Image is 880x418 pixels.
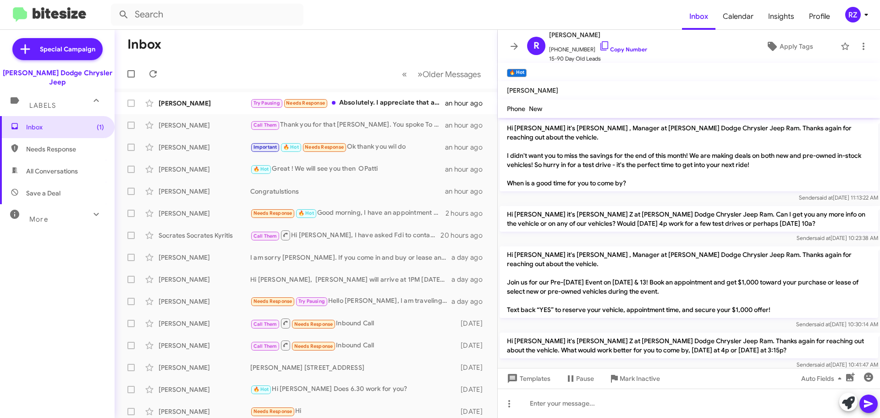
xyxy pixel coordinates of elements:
[797,234,878,241] span: Sender [DATE] 10:23:38 AM
[250,164,445,174] div: Great ! We will see you then OPatti
[253,144,277,150] span: Important
[250,98,445,108] div: Absolutely. I appreciate that and will work with you all.
[715,3,761,30] a: Calendar
[159,297,250,306] div: [PERSON_NAME]
[159,231,250,240] div: Socrates Socrates Kyritis
[159,341,250,350] div: [PERSON_NAME]
[294,321,333,327] span: Needs Response
[445,99,490,108] div: an hour ago
[498,370,558,387] button: Templates
[837,7,870,22] button: RZ
[253,122,277,128] span: Call Them
[253,343,277,349] span: Call Them
[250,187,445,196] div: Congratulstions
[682,3,715,30] a: Inbox
[250,318,456,329] div: Inbound Call
[799,194,878,201] span: Sender [DATE] 11:13:22 AM
[445,187,490,196] div: an hour ago
[286,100,325,106] span: Needs Response
[253,210,292,216] span: Needs Response
[159,275,250,284] div: [PERSON_NAME]
[283,144,299,150] span: 🔥 Hot
[620,370,660,387] span: Mark Inactive
[305,144,344,150] span: Needs Response
[418,68,423,80] span: »
[456,385,490,394] div: [DATE]
[253,386,269,392] span: 🔥 Hot
[456,363,490,372] div: [DATE]
[802,3,837,30] a: Profile
[456,341,490,350] div: [DATE]
[780,38,813,55] span: Apply Tags
[507,105,525,113] span: Phone
[250,142,445,152] div: Ok thank you wil do
[797,361,878,368] span: Sender [DATE] 10:41:47 AM
[500,246,878,318] p: Hi [PERSON_NAME] it's [PERSON_NAME] , Manager at [PERSON_NAME] Dodge Chrysler Jeep Ram. Thanks ag...
[159,407,250,416] div: [PERSON_NAME]
[507,69,527,77] small: 🔥 Hot
[250,340,456,351] div: Inbound Call
[549,29,647,40] span: [PERSON_NAME]
[29,101,56,110] span: Labels
[29,215,48,223] span: More
[402,68,407,80] span: «
[40,45,95,54] span: Special Campaign
[451,297,490,306] div: a day ago
[440,231,490,240] div: 20 hours ago
[814,321,830,328] span: said at
[397,65,486,84] nav: Page navigation example
[250,384,456,395] div: Hi [PERSON_NAME] Does 6.30 work for you?
[250,296,451,307] div: Hello [PERSON_NAME], I am traveling this week. Maybe someday next week
[761,3,802,30] span: Insights
[250,406,456,417] div: Hi
[576,370,594,387] span: Pause
[253,321,277,327] span: Call Them
[159,99,250,108] div: [PERSON_NAME]
[298,298,325,304] span: Try Pausing
[97,123,104,132] span: (1)
[26,189,60,198] span: Save a Deal
[159,121,250,130] div: [PERSON_NAME]
[396,65,412,84] button: Previous
[250,208,445,218] div: Good morning, I have an appointment with [PERSON_NAME] set for 4 [DATE]. We are approximately 75 ...
[451,275,490,284] div: a day ago
[250,120,445,130] div: Thank you for that [PERSON_NAME]. You spoke To [PERSON_NAME], so she is working with you. Thank y...
[794,370,852,387] button: Auto Fields
[742,38,836,55] button: Apply Tags
[253,408,292,414] span: Needs Response
[127,37,161,52] h1: Inbox
[445,165,490,174] div: an hour ago
[159,385,250,394] div: [PERSON_NAME]
[599,46,647,53] a: Copy Number
[412,65,486,84] button: Next
[159,165,250,174] div: [PERSON_NAME]
[250,275,451,284] div: Hi [PERSON_NAME], [PERSON_NAME] will arrive at 1PM [DATE]. Let me ask you a question. Are you pre...
[814,361,830,368] span: said at
[250,363,456,372] div: [PERSON_NAME] [STREET_ADDRESS]
[159,319,250,328] div: [PERSON_NAME]
[159,187,250,196] div: [PERSON_NAME]
[801,370,845,387] span: Auto Fields
[253,233,277,239] span: Call Them
[26,145,104,154] span: Needs Response
[445,143,490,152] div: an hour ago
[558,370,601,387] button: Pause
[500,206,878,232] p: Hi [PERSON_NAME] it's [PERSON_NAME] Z at [PERSON_NAME] Dodge Chrysler Jeep Ram. Can I get you any...
[159,253,250,262] div: [PERSON_NAME]
[456,407,490,416] div: [DATE]
[298,210,314,216] span: 🔥 Hot
[817,194,833,201] span: said at
[26,123,104,132] span: Inbox
[253,100,280,106] span: Try Pausing
[500,333,878,358] p: Hi [PERSON_NAME] it's [PERSON_NAME] Z at [PERSON_NAME] Dodge Chrysler Jeep Ram. Thanks again for ...
[26,167,78,176] span: All Conversations
[111,4,303,26] input: Search
[159,209,250,218] div: [PERSON_NAME]
[12,38,103,60] a: Special Campaign
[507,86,558,95] span: [PERSON_NAME]
[601,370,667,387] button: Mark Inactive
[796,321,878,328] span: Sender [DATE] 10:30:14 AM
[445,209,490,218] div: 2 hours ago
